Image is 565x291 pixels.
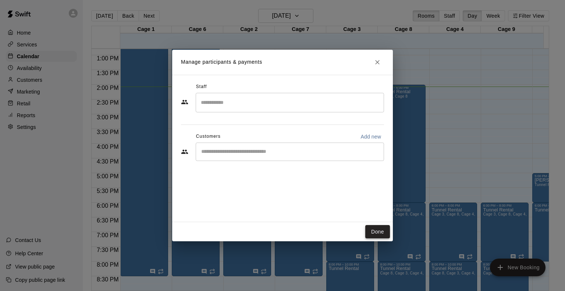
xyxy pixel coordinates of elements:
svg: Staff [181,98,188,106]
button: Close [371,56,384,69]
p: Manage participants & payments [181,58,262,66]
button: Add new [358,131,384,143]
div: Start typing to search customers... [196,143,384,161]
p: Add new [360,133,381,140]
button: Done [365,225,390,239]
div: Search staff [196,93,384,112]
span: Customers [196,131,221,143]
span: Staff [196,81,207,93]
svg: Customers [181,148,188,155]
